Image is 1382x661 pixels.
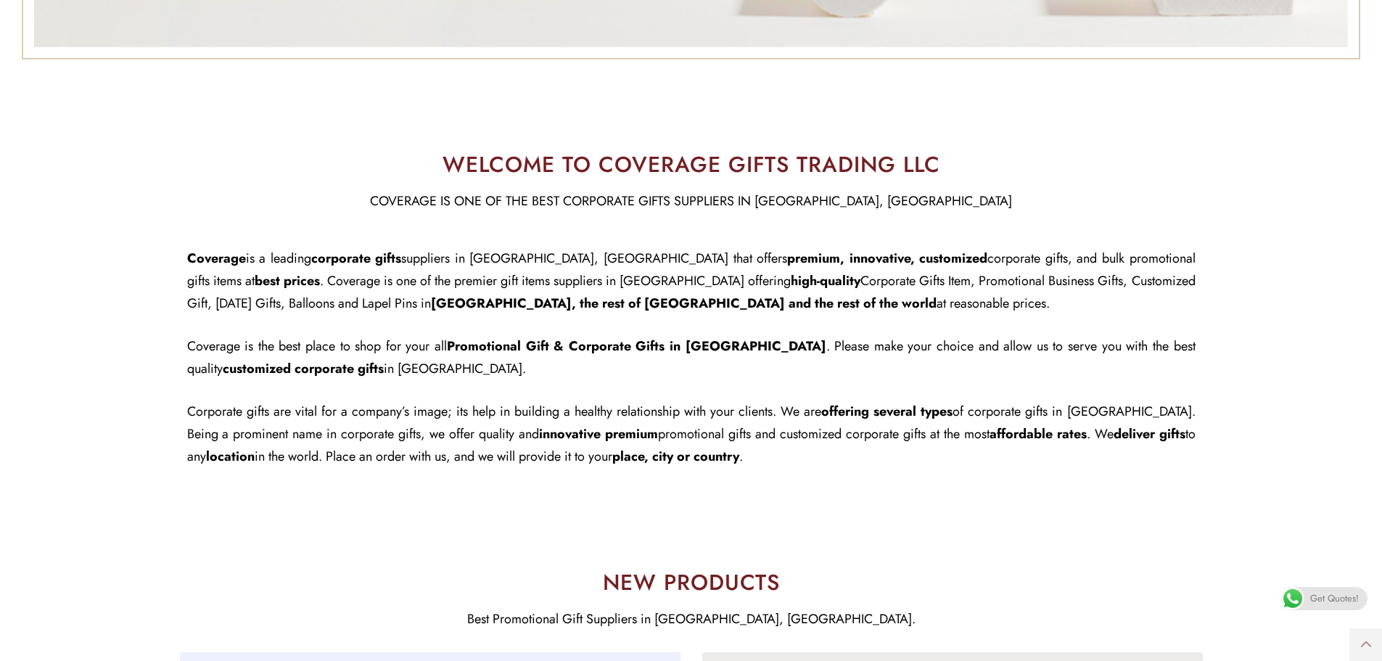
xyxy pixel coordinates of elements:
div: Best Promotional Gift Suppliers in [GEOGRAPHIC_DATA], [GEOGRAPHIC_DATA]. [180,608,1203,631]
span: Get Quotes! [1310,587,1359,610]
span: . [739,447,743,466]
span: best prices [255,271,320,290]
span: offering several types [821,402,953,421]
span: suppliers in [GEOGRAPHIC_DATA], [GEOGRAPHIC_DATA] that offers [401,249,787,268]
h2: NEW PRODUCTS [180,572,1203,594]
span: Corporate gifts are vital for a company’s image; its help in building a healthy relationship with... [187,402,822,421]
p: COVERAGE IS ONE OF THE BEST CORPORATE GIFTS SUPPLIERS IN [GEOGRAPHIC_DATA], [GEOGRAPHIC_DATA] [187,190,1196,213]
span: corporate gifts [311,249,402,268]
span: at reasonable prices. [937,294,1050,313]
span: in the world. Place an order with us, and we will provide it to your [255,447,612,466]
span: innovative premium [539,424,658,443]
span: place, city or country [612,447,739,466]
span: is a leading [246,249,311,268]
span: affordable rates [990,424,1087,443]
span: in [GEOGRAPHIC_DATA]. [384,359,526,378]
strong: Coverage [187,249,246,268]
span: Corporate Gifts Item, Promotional Business Gifts, Customized Gift, [DATE] Gifts, Balloons and Lap... [187,271,1196,313]
span: to any [187,424,1196,466]
span: [GEOGRAPHIC_DATA], the rest of [GEOGRAPHIC_DATA] and the rest of the world [431,294,937,313]
h2: WELCOME TO COVERAGE GIFTS TRADING LLC​ [187,154,1196,176]
span: corporate gifts, and bulk promotional gifts items at [187,249,1196,290]
span: Promotional Gift & Corporate Gifts in [GEOGRAPHIC_DATA] [447,337,826,356]
span: of corporate gifts in [GEOGRAPHIC_DATA]. Being a prominent name in corporate gifts, we offer qual... [187,402,1196,443]
span: premium, innovative, customized [787,249,987,268]
span: . We [1087,424,1114,443]
span: . Please make your choice and allow us to serve you with the best quality [187,337,1196,378]
span: promotional gifts and customized corporate gifts at the most [658,424,990,443]
span: customized corporate gifts [223,359,384,378]
span: location [206,447,255,466]
span: deliver gifts [1114,424,1185,443]
span: Coverage is the best place to shop for your all [187,337,447,356]
span: . Coverage is one of the premier gift items suppliers in [GEOGRAPHIC_DATA] offering [320,271,791,290]
span: high-quality [791,271,860,290]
